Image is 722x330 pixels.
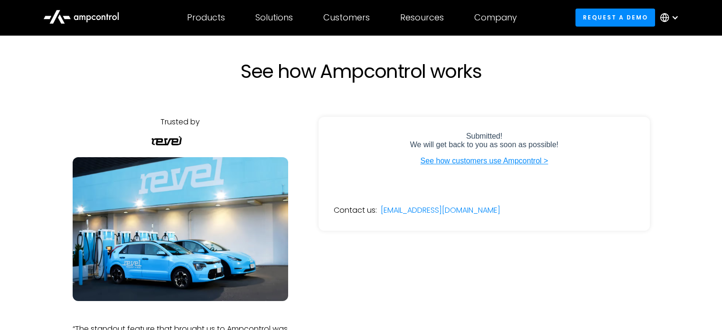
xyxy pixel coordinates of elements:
[400,12,444,23] div: Resources
[152,60,570,83] h1: See how Ampcontrol works
[474,12,517,23] div: Company
[575,9,655,26] a: Request a demo
[381,205,500,216] a: [EMAIL_ADDRESS][DOMAIN_NAME]
[187,12,225,23] div: Products
[323,12,370,23] div: Customers
[334,132,635,167] iframe: Form 0
[334,205,377,216] div: Contact us:
[255,12,293,23] div: Solutions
